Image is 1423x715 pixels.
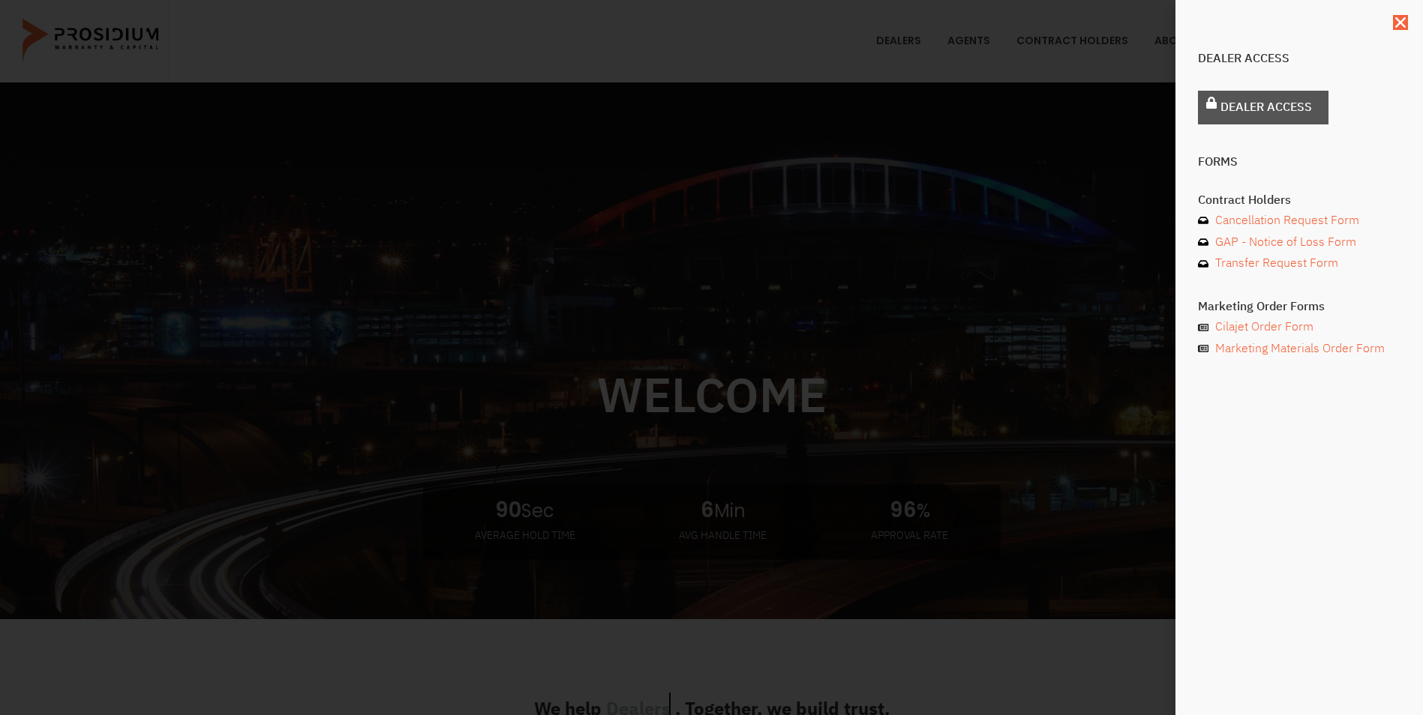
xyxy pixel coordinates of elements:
span: Cancellation Request Form [1211,210,1359,232]
a: GAP - Notice of Loss Form [1198,232,1400,253]
h4: Dealer Access [1198,52,1400,64]
span: Cilajet Order Form [1211,316,1313,338]
span: Marketing Materials Order Form [1211,338,1385,360]
a: Close [1393,15,1408,30]
a: Cilajet Order Form [1198,316,1400,338]
h4: Contract Holders [1198,194,1400,206]
h4: Marketing Order Forms [1198,301,1400,313]
a: Dealer Access [1198,91,1328,124]
h4: Forms [1198,156,1400,168]
a: Marketing Materials Order Form [1198,338,1400,360]
span: Transfer Request Form [1211,253,1338,274]
a: Transfer Request Form [1198,253,1400,274]
a: Cancellation Request Form [1198,210,1400,232]
span: Dealer Access [1220,97,1312,118]
span: GAP - Notice of Loss Form [1211,232,1356,253]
